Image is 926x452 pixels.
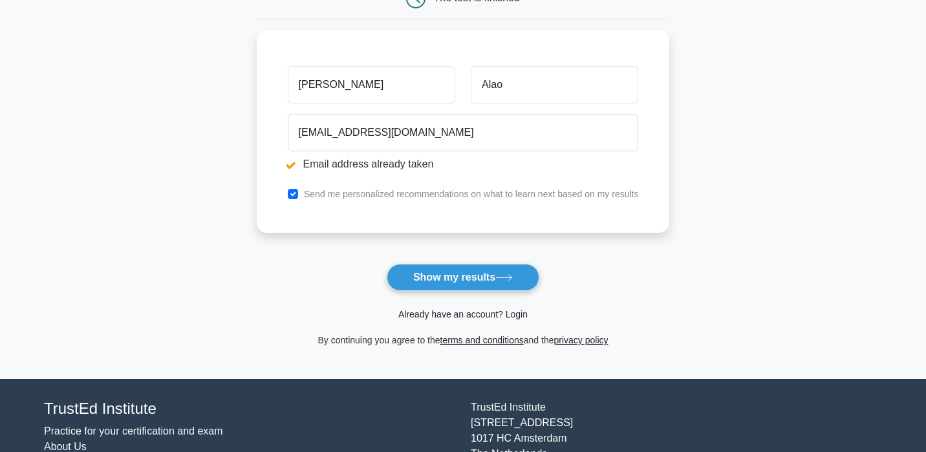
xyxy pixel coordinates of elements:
li: Email address already taken [288,156,639,172]
a: terms and conditions [440,335,524,345]
a: privacy policy [554,335,608,345]
div: By continuing you agree to the and the [249,332,678,348]
input: Last name [471,66,638,103]
a: Already have an account? Login [398,309,528,319]
a: About Us [44,441,87,452]
h4: TrustEd Institute [44,400,455,418]
label: Send me personalized recommendations on what to learn next based on my results [304,189,639,199]
button: Show my results [387,264,539,291]
input: First name [288,66,455,103]
input: Email [288,114,639,151]
a: Practice for your certification and exam [44,425,223,436]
